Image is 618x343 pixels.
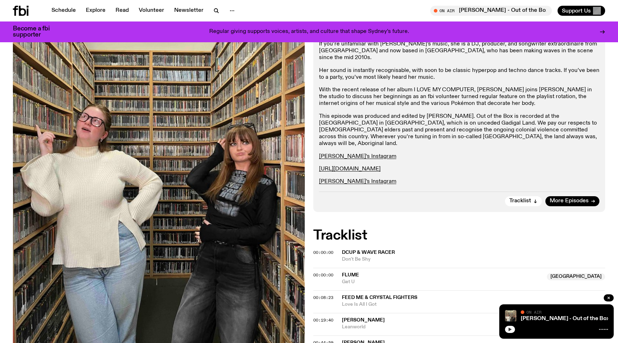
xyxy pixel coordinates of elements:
[319,67,599,81] p: Her sound is instantly recognisable, with soon to be classic hyperpop and techno dance tracks. If...
[342,272,359,277] span: Flume
[47,6,80,16] a: Schedule
[545,196,599,206] a: More Episodes
[562,8,591,14] span: Support Us
[313,272,333,278] span: 00:00:00
[505,196,542,206] button: Tracklist
[342,279,543,285] span: Get U
[505,310,516,322] img: https://media.fbi.radio/images/IMG_7702.jpg
[134,6,168,16] a: Volunteer
[111,6,133,16] a: Read
[342,318,385,323] span: [PERSON_NAME]
[209,29,409,35] p: Regular giving supports voices, artists, and culture that shape Sydney’s future.
[319,179,396,184] a: [PERSON_NAME]’s Instagram
[558,6,605,16] button: Support Us
[430,6,552,16] button: On Air[PERSON_NAME] - Out of the Box
[342,256,605,263] span: Don't Be Shy
[547,273,605,280] span: [GEOGRAPHIC_DATA]
[313,295,333,300] span: 00:08:23
[319,154,396,159] a: [PERSON_NAME]’s Instagram
[82,6,110,16] a: Explore
[313,250,333,255] span: 00:00:00
[319,41,599,62] p: If you’re unfamiliar with [PERSON_NAME]’s music, she is a DJ, producer, and songwriter extraordin...
[526,310,541,314] span: On Air
[313,229,605,242] h2: Tracklist
[319,113,599,148] p: This episode was produced and edited by [PERSON_NAME]. Out of the Box is recorded at the [GEOGRAP...
[509,198,531,204] span: Tracklist
[342,250,395,255] span: DCUP & Wave Racer
[342,301,605,308] span: Love Is All I Got
[521,316,609,322] a: [PERSON_NAME] - Out of the Box
[13,26,59,38] h3: Become a fbi supporter
[319,87,599,107] p: With the recent release of her album I LOVE MY COMPUTER, [PERSON_NAME] joins [PERSON_NAME] in the...
[550,198,589,204] span: More Episodes
[342,295,417,300] span: Feed Me & Crystal Fighters
[313,317,333,323] span: 00:19:40
[342,324,605,330] span: Leanworld
[170,6,208,16] a: Newsletter
[319,166,381,172] a: [URL][DOMAIN_NAME]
